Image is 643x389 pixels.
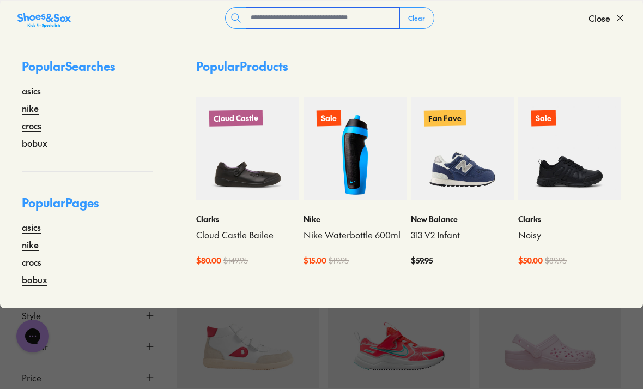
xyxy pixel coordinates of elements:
a: Cloud Castle Bailee [196,229,299,241]
a: nike [22,101,39,115]
p: Popular Pages [22,194,153,220]
p: Sale [531,110,556,127]
span: $ 19.95 [329,255,349,266]
button: Colour [22,331,155,362]
span: Style [22,309,41,322]
a: 313 V2 Infant [411,229,514,241]
a: bobux [22,136,47,149]
a: Cloud Castle [196,97,299,200]
a: Sale [304,97,407,200]
img: SNS_Logo_Responsive.svg [17,11,71,29]
p: Nike [304,213,407,225]
p: Popular Searches [22,57,153,84]
p: Popular Products [196,57,288,75]
span: $ 80.00 [196,255,221,266]
iframe: Gorgias live chat messenger [11,316,54,356]
span: $ 59.95 [411,255,433,266]
span: $ 50.00 [518,255,543,266]
span: $ 89.95 [545,255,567,266]
button: Style [22,300,155,331]
a: Noisy [518,229,621,241]
a: nike [22,238,39,251]
a: crocs [22,119,41,132]
p: Clarks [518,213,621,225]
a: Nike Waterbottle 600ml [304,229,407,241]
span: $ 15.00 [304,255,326,266]
button: Close [589,6,626,30]
a: asics [22,84,41,97]
span: $ 149.95 [223,255,248,266]
p: Sale [317,110,341,127]
a: Fan Fave [411,97,514,200]
p: Cloud Castle [209,110,263,127]
p: New Balance [411,213,514,225]
button: Clear [399,8,434,28]
p: Fan Fave [424,110,466,126]
a: bobux [22,273,47,286]
a: Shoes &amp; Sox [17,9,71,27]
a: Sale [328,246,470,388]
a: asics [22,220,41,234]
a: Sale [479,246,621,388]
a: Sale [518,97,621,200]
a: Sale [177,246,319,388]
p: Clarks [196,213,299,225]
span: Price [22,371,41,384]
a: crocs [22,255,41,268]
span: Close [589,11,610,25]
